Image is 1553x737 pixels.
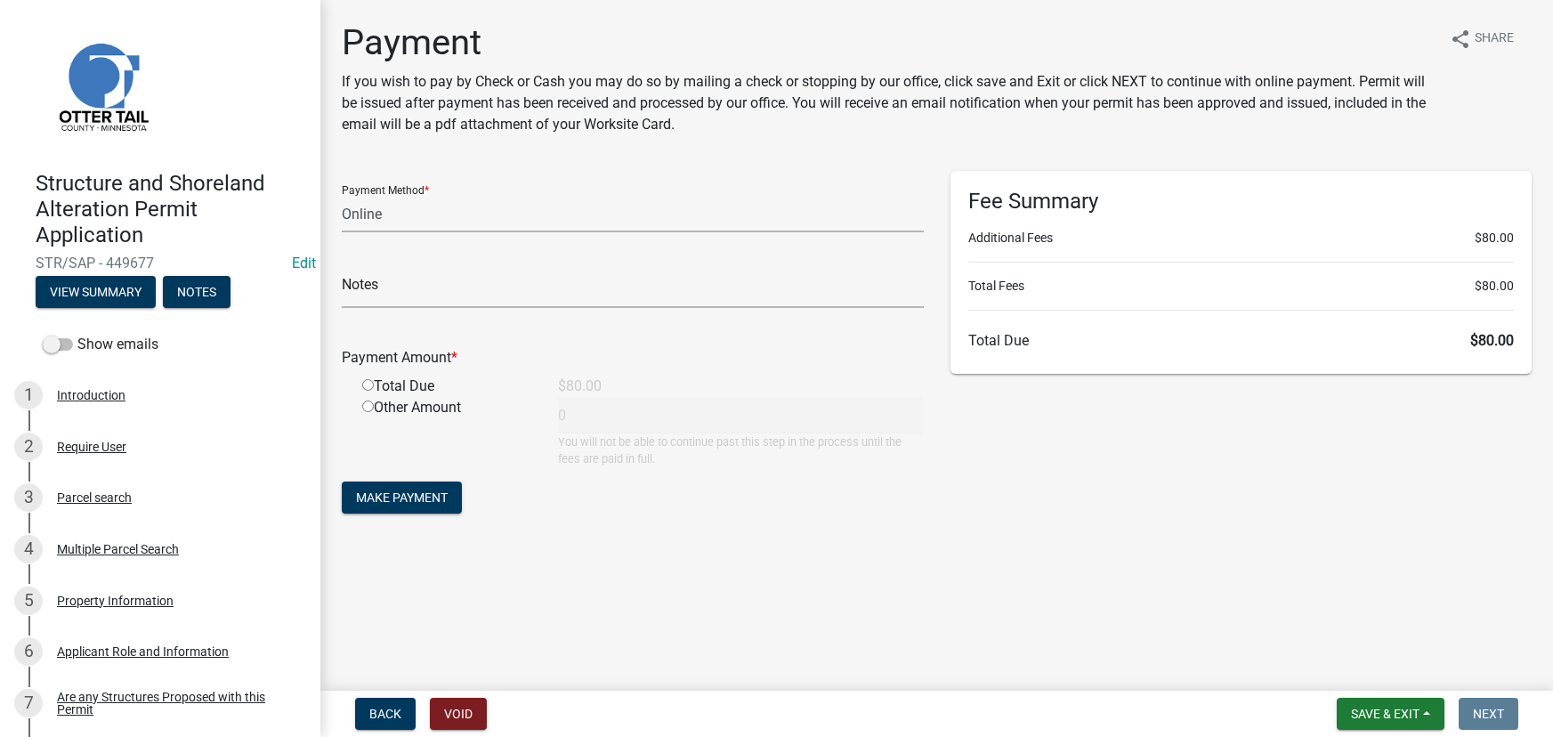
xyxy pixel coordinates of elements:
[1473,707,1504,721] span: Next
[36,276,156,308] button: View Summary
[57,389,125,401] div: Introduction
[349,397,545,467] div: Other Amount
[342,21,1436,64] h1: Payment
[1475,28,1514,50] span: Share
[57,595,174,607] div: Property Information
[57,543,179,555] div: Multiple Parcel Search
[1475,277,1514,296] span: $80.00
[328,347,937,368] div: Payment Amount
[163,287,231,301] wm-modal-confirm: Notes
[968,189,1515,215] h6: Fee Summary
[14,689,43,717] div: 7
[36,255,285,271] span: STR/SAP - 449677
[163,276,231,308] button: Notes
[355,698,416,730] button: Back
[369,707,401,721] span: Back
[57,645,229,658] div: Applicant Role and Information
[292,255,316,271] wm-modal-confirm: Edit Application Number
[342,482,462,514] button: Make Payment
[1337,698,1444,730] button: Save & Exit
[292,255,316,271] a: Edit
[36,19,169,152] img: Otter Tail County, Minnesota
[57,691,292,716] div: Are any Structures Proposed with this Permit
[1459,698,1518,730] button: Next
[1470,332,1514,349] span: $80.00
[1351,707,1420,721] span: Save & Exit
[342,71,1436,135] p: If you wish to pay by Check or Cash you may do so by mailing a check or stopping by our office, c...
[968,277,1515,296] li: Total Fees
[356,490,448,505] span: Make Payment
[430,698,487,730] button: Void
[968,229,1515,247] li: Additional Fees
[36,287,156,301] wm-modal-confirm: Summary
[14,587,43,615] div: 5
[14,535,43,563] div: 4
[14,433,43,461] div: 2
[43,334,158,355] label: Show emails
[14,483,43,512] div: 3
[349,376,545,397] div: Total Due
[1436,21,1528,56] button: shareShare
[57,491,132,504] div: Parcel search
[1450,28,1471,50] i: share
[14,637,43,666] div: 6
[14,381,43,409] div: 1
[968,332,1515,349] h6: Total Due
[1475,229,1514,247] span: $80.00
[36,171,306,247] h4: Structure and Shoreland Alteration Permit Application
[57,441,126,453] div: Require User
